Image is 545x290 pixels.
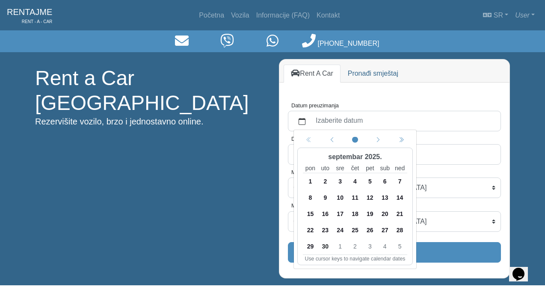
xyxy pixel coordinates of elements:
div: sreda, 3. septembar 2025. [333,173,348,189]
div: sreda, 1. oktobar 2025. [333,238,348,254]
small: četvrtak [348,164,363,173]
div: sreda, 10. septembar 2025. [333,189,348,206]
a: Rent A Car [284,65,341,83]
div: subota, 13. septembar 2025. [377,189,392,206]
span: 29 [303,240,317,253]
span: 2 [318,175,332,188]
span: 4 [378,240,392,253]
a: [PHONE_NUMBER] [302,40,379,47]
span: 23 [318,223,332,237]
span: [PHONE_NUMBER] [317,40,379,47]
button: calendar [293,113,311,129]
small: ponedeljak [303,164,318,173]
span: 4 [348,175,362,188]
span: sr [494,12,503,19]
span: 16 [318,207,332,221]
span: 1 [333,240,347,253]
div: sreda, 24. septembar 2025. [333,222,348,238]
div: petak, 19. septembar 2025. [362,206,377,222]
div: septembar 2025. [303,150,407,164]
a: RENTAJMERENT - A - CAR [7,3,52,27]
span: 7 [393,175,407,188]
div: nedelja, 7. septembar 2025. [392,173,407,189]
span: 3 [333,175,347,188]
span: 3 [363,240,377,253]
a: Početna [195,7,228,24]
div: utorak, 2. septembar 2025. [318,173,333,189]
small: sreda [333,164,348,173]
span: 15 [303,207,317,221]
div: subota, 27. septembar 2025. [377,222,392,238]
div: Calendar navigation [297,133,413,146]
div: nedelja, 14. septembar 2025. [392,189,407,206]
label: Mjesto preuzimanja [291,168,339,176]
small: subota [377,164,392,173]
svg: circle fill [352,137,358,143]
span: 11 [348,191,362,204]
span: 12 [363,191,377,204]
span: 14 [393,191,407,204]
span: 17 [333,207,347,221]
div: utorak, 30. septembar 2025. [318,238,333,254]
div: četvrtak, 25. septembar 2025. [348,222,363,238]
span: 9 [318,191,332,204]
div: subota, 20. septembar 2025. [377,206,392,222]
label: Datum preuzimanja [291,101,339,109]
svg: chevron left [329,137,335,143]
span: 21 [393,207,407,221]
span: 28 [393,223,407,237]
div: nedelja, 21. septembar 2025. [392,206,407,222]
span: 24 [333,223,347,237]
div: subota, 4. oktobar 2025. [377,238,392,254]
span: 22 [303,223,317,237]
button: Next year [390,133,413,146]
small: utorak [318,164,333,173]
a: Vozila [228,7,253,24]
a: Pronađi smještaj [341,65,406,83]
div: nedelja, 28. septembar 2025. [392,222,407,238]
div: petak, 26. septembar 2025. [362,222,377,238]
button: Previous month [320,133,344,146]
span: 8 [303,191,317,204]
div: četvrtak, 2. oktobar 2025. [348,238,363,254]
span: 26 [363,223,377,237]
h1: Rent a Car [GEOGRAPHIC_DATA] [35,66,266,115]
button: Pretraga [288,242,501,263]
label: Izaberite datum [311,113,495,129]
span: 30 [318,240,332,253]
div: utorak, 23. septembar 2025. [318,222,333,238]
span: 27 [378,223,392,237]
span: 6 [378,175,392,188]
svg: chevron double left [398,137,404,143]
div: petak, 3. oktobar 2025. [362,238,377,254]
label: Mjesto povratka [291,201,330,210]
div: petak, 12. septembar 2025. [362,189,377,206]
span: 20 [378,207,392,221]
p: Rezervišite vozilo, brzo i jednostavno online. [35,115,266,128]
div: utorak, 16. septembar 2025. [318,206,333,222]
span: 10 [333,191,347,204]
div: četvrtak, 11. septembar 2025. [348,189,363,206]
span: RENT - A - CAR [7,18,52,25]
div: subota, 6. septembar 2025. [377,173,392,189]
button: Next month [367,133,390,146]
span: 5 [393,240,407,253]
div: nedelja, 5. oktobar 2025. [392,238,407,254]
a: Kontakt [313,7,343,24]
div: ponedeljak, 15. septembar 2025. [303,206,318,222]
a: sr [480,7,512,24]
div: ponedeljak, 29. septembar 2025. [303,238,318,254]
span: 5 [363,175,377,188]
span: 25 [348,223,362,237]
label: Datum povratka [291,135,330,143]
div: ponedeljak, 1. septembar 2025. [303,173,318,189]
small: nedelja [392,164,407,173]
span: 1 [303,175,317,188]
span: 18 [348,207,362,221]
iframe: chat widget [509,256,536,281]
div: Use cursor keys to navigate calendar dates [303,255,407,263]
em: User [515,12,530,19]
div: utorak, 9. septembar 2025. [318,189,333,206]
span: 13 [378,191,392,204]
div: ponedeljak, 22. septembar 2025. [303,222,318,238]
